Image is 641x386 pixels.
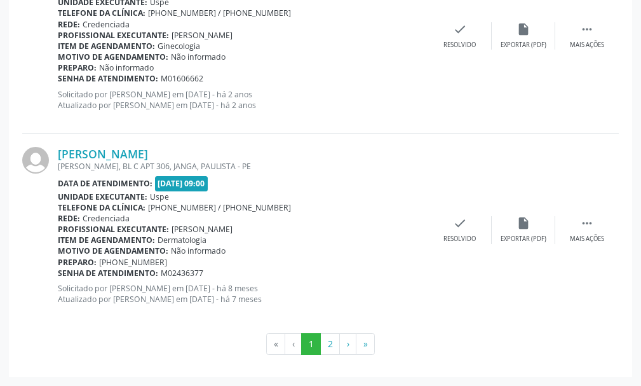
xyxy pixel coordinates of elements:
span: Credenciada [83,19,130,30]
span: M02436377 [161,268,203,279]
span: [PERSON_NAME] [172,30,233,41]
span: [PHONE_NUMBER] / [PHONE_NUMBER] [148,8,291,18]
p: Solicitado por [PERSON_NAME] em [DATE] - há 8 meses Atualizado por [PERSON_NAME] em [DATE] - há 7... [58,283,428,305]
span: Não informado [171,52,226,62]
b: Rede: [58,213,80,224]
div: Exportar (PDF) [501,41,546,50]
span: M01606662 [161,73,203,84]
b: Motivo de agendamento: [58,245,168,256]
i: check [453,216,467,230]
b: Data de atendimento: [58,178,152,189]
b: Telefone da clínica: [58,8,145,18]
span: Dermatologia [158,235,206,245]
b: Rede: [58,19,80,30]
i: insert_drive_file [516,22,530,36]
div: [PERSON_NAME], BL C APT 306, JANGA, PAULISTA - PE [58,161,428,172]
div: Exportar (PDF) [501,235,546,244]
b: Profissional executante: [58,30,169,41]
b: Preparo: [58,257,97,268]
button: Go to next page [339,333,356,355]
b: Unidade executante: [58,191,147,202]
i: insert_drive_file [516,216,530,230]
b: Motivo de agendamento: [58,52,168,62]
b: Senha de atendimento: [58,73,158,84]
b: Profissional executante: [58,224,169,235]
b: Item de agendamento: [58,41,155,52]
b: Item de agendamento: [58,235,155,245]
p: Solicitado por [PERSON_NAME] em [DATE] - há 2 anos Atualizado por [PERSON_NAME] em [DATE] - há 2 ... [58,89,428,111]
span: Credenciada [83,213,130,224]
span: Uspe [150,191,169,202]
div: Mais ações [570,235,604,244]
button: Go to last page [356,333,375,355]
span: Não informado [99,62,154,73]
div: Resolvido [443,41,476,50]
i: check [453,22,467,36]
span: [PHONE_NUMBER] / [PHONE_NUMBER] [148,202,291,213]
b: Telefone da clínica: [58,202,145,213]
span: [PERSON_NAME] [172,224,233,235]
i:  [580,216,594,230]
ul: Pagination [22,333,619,355]
span: [PHONE_NUMBER] [99,257,167,268]
div: Mais ações [570,41,604,50]
img: img [22,147,49,174]
a: [PERSON_NAME] [58,147,148,161]
span: [DATE] 09:00 [155,176,208,191]
b: Preparo: [58,62,97,73]
span: Não informado [171,245,226,256]
button: Go to page 2 [320,333,340,355]
div: Resolvido [443,235,476,244]
button: Go to page 1 [301,333,321,355]
b: Senha de atendimento: [58,268,158,279]
i:  [580,22,594,36]
span: Ginecologia [158,41,200,52]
